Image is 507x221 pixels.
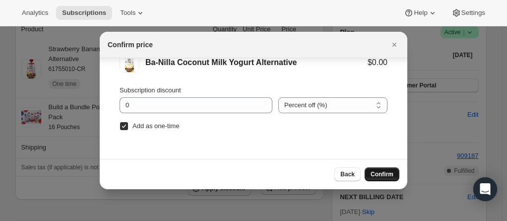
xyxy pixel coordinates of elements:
span: Confirm [371,170,393,178]
button: Analytics [16,6,54,20]
button: Settings [445,6,491,20]
button: Tools [114,6,151,20]
span: Tools [120,9,135,17]
div: $0.00 [368,58,387,68]
div: Open Intercom Messenger [473,177,497,201]
span: Subscription discount [120,86,181,94]
button: Help [398,6,443,20]
span: Add as one-time [132,122,180,130]
span: Settings [461,9,485,17]
span: Help [414,9,427,17]
div: Ba-Nilla Coconut Milk Yogurt Alternative [145,58,368,68]
button: Close [387,38,401,52]
span: Back [340,170,355,178]
span: Subscriptions [62,9,106,17]
button: Subscriptions [56,6,112,20]
h2: Confirm price [108,40,153,50]
span: Analytics [22,9,48,17]
button: Confirm [365,167,399,181]
button: Back [334,167,361,181]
